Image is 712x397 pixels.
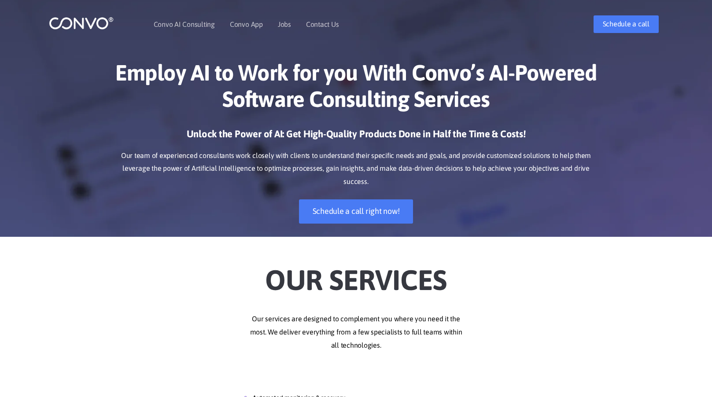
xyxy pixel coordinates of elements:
a: Jobs [278,21,291,28]
a: Schedule a call [594,15,659,33]
p: Our services are designed to complement you where you need it the most. We deliver everything fro... [112,312,601,352]
p: Our team of experienced consultants work closely with clients to understand their specific needs ... [112,149,601,189]
h1: Employ AI to Work for you With Convo’s AI-Powered Software Consulting Services [112,59,601,119]
h3: Unlock the Power of AI: Get High-Quality Products Done in Half the Time & Costs! [112,128,601,147]
a: Convo AI Consulting [154,21,215,28]
a: Contact Us [306,21,339,28]
a: Convo App [230,21,263,28]
h2: Our Services [112,250,601,299]
img: logo_1.png [49,16,114,30]
a: Schedule a call right now! [299,199,413,224]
